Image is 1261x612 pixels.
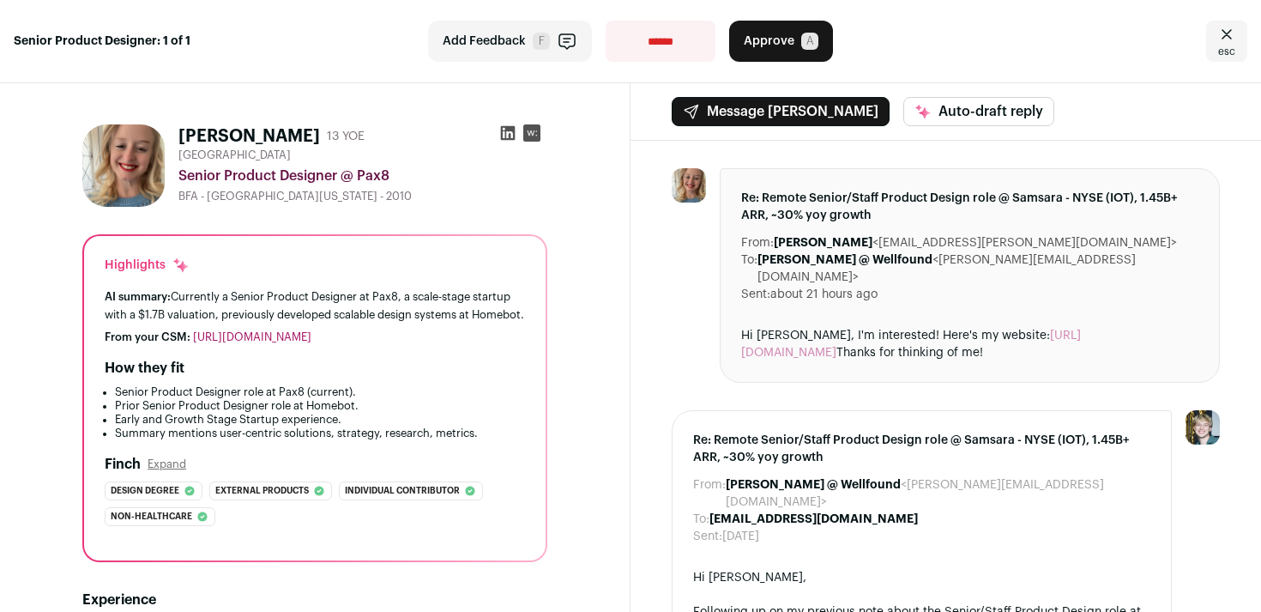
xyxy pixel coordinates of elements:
[693,476,726,511] dt: From:
[672,168,706,203] img: f611dc5a7a8571a4c351a57f2fbfe31f432ac9af5e70f9781408bee82ab79bbc.jpg
[178,124,320,148] h1: [PERSON_NAME]
[741,190,1198,224] span: Re: Remote Senior/Staff Product Design role @ Samsara - NYSE (IOT), 1.45B+ ARR, ~30% yoy growth
[741,327,1198,361] div: Hi [PERSON_NAME], I'm interested! Here's my website: Thanks for thinking of me!
[741,251,757,286] dt: To:
[726,479,901,491] b: [PERSON_NAME] @ Wellfound
[14,33,190,50] strong: Senior Product Designer: 1 of 1
[105,288,525,324] div: Currently a Senior Product Designer at Pax8, a scale-stage startup with a $1.7B valuation, previo...
[741,234,774,251] dt: From:
[82,590,547,610] h2: Experience
[770,286,878,303] dd: about 21 hours ago
[693,432,1150,466] span: Re: Remote Senior/Staff Product Design role @ Samsara - NYSE (IOT), 1.45B+ ARR, ~30% yoy growth
[774,234,1177,251] dd: <[EMAIL_ADDRESS][PERSON_NAME][DOMAIN_NAME]>
[215,482,309,500] span: External products
[533,33,550,50] span: F
[801,33,818,50] span: A
[115,413,525,427] li: Early and Growth Stage Startup experience.
[672,97,890,126] button: Message [PERSON_NAME]
[428,21,592,62] button: Add Feedback F
[693,569,1150,586] div: Hi [PERSON_NAME],
[105,331,190,342] span: From your CSM:
[693,528,722,545] dt: Sent:
[1206,21,1247,62] a: Close
[722,528,759,545] dd: [DATE]
[105,454,141,475] h2: Finch
[443,33,526,50] span: Add Feedback
[178,190,547,203] div: BFA - [GEOGRAPHIC_DATA][US_STATE] - 2010
[741,286,770,303] dt: Sent:
[1186,410,1220,445] img: 6494470-medium_jpg
[111,482,179,500] span: Design degree
[148,457,186,471] button: Expand
[744,33,794,50] span: Approve
[178,166,547,186] div: Senior Product Designer @ Pax8
[693,511,709,528] dt: To:
[345,482,460,500] span: Individual contributor
[729,21,833,62] button: Approve A
[105,291,171,302] span: AI summary:
[726,476,1150,511] dd: <[PERSON_NAME][EMAIL_ADDRESS][DOMAIN_NAME]>
[757,251,1198,286] dd: <[PERSON_NAME][EMAIL_ADDRESS][DOMAIN_NAME]>
[82,124,165,207] img: f611dc5a7a8571a4c351a57f2fbfe31f432ac9af5e70f9781408bee82ab79bbc.jpg
[757,254,932,266] b: [PERSON_NAME] @ Wellfound
[903,97,1054,126] button: Auto-draft reply
[115,399,525,413] li: Prior Senior Product Designer role at Homebot.
[193,331,311,342] a: [URL][DOMAIN_NAME]
[105,358,184,379] h2: How they fit
[105,257,190,274] div: Highlights
[178,148,291,162] span: [GEOGRAPHIC_DATA]
[327,128,365,145] div: 13 YOE
[774,237,872,249] b: [PERSON_NAME]
[115,385,525,399] li: Senior Product Designer role at Pax8 (current).
[709,513,918,525] b: [EMAIL_ADDRESS][DOMAIN_NAME]
[115,427,525,440] li: Summary mentions user-centric solutions, strategy, research, metrics.
[111,508,192,525] span: Non-healthcare
[1218,45,1235,58] span: esc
